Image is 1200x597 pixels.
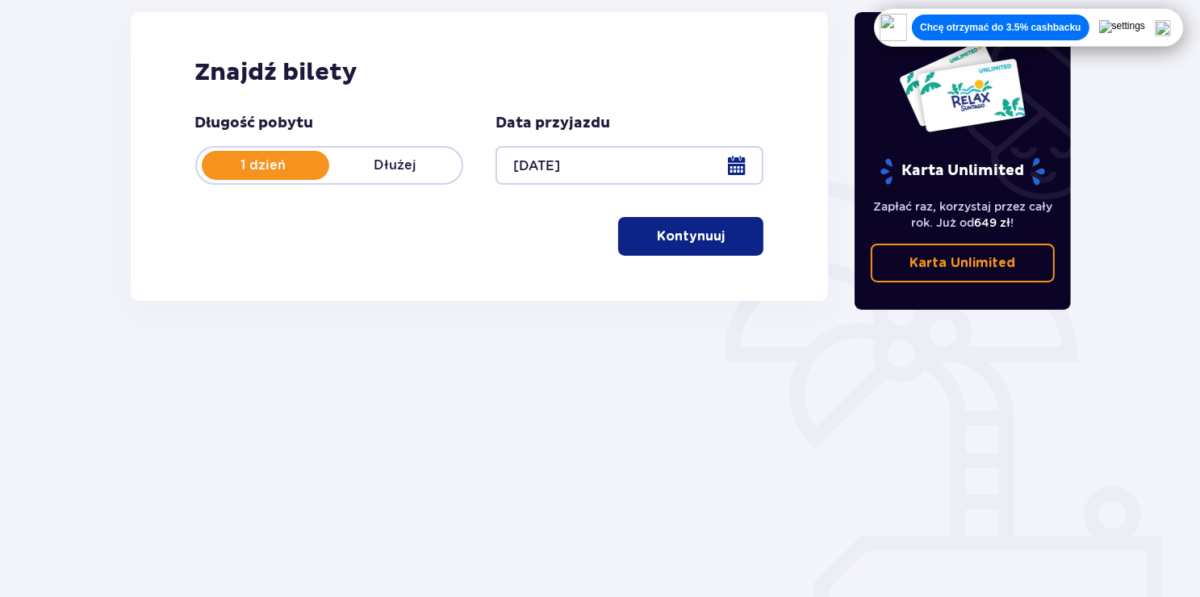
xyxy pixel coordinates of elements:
p: Data przyjazdu [495,114,610,133]
h2: Znajdź bilety [195,57,764,88]
p: Długość pobytu [195,114,314,133]
p: 1 dzień [197,157,329,174]
p: Kontynuuj [657,228,725,245]
p: Karta Unlimited [879,157,1047,186]
p: Dłużej [329,157,462,174]
p: Karta Unlimited [909,254,1015,272]
button: Kontynuuj [618,217,763,256]
span: 649 zł [974,216,1010,229]
a: Karta Unlimited [871,244,1055,282]
p: Zapłać raz, korzystaj przez cały rok. Już od ! [871,198,1055,231]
